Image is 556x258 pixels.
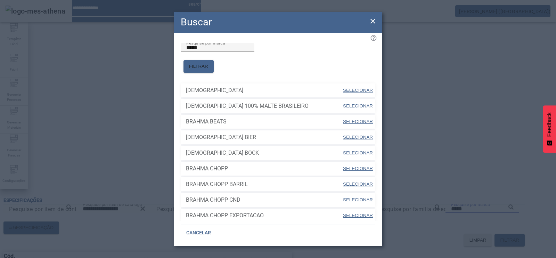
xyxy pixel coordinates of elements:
span: FILTRAR [189,63,208,70]
span: Feedback [546,112,553,137]
span: [DEMOGRAPHIC_DATA] [186,86,342,95]
button: SELECIONAR [342,194,374,206]
button: SELECIONAR [342,84,374,97]
span: SELECIONAR [343,103,373,108]
mat-label: Pesquise por marca [186,40,225,45]
button: FILTRAR [183,60,214,73]
span: SELECIONAR [343,213,373,218]
button: SELECIONAR [342,115,374,128]
span: BRAHMA CHOPP CND [186,196,342,204]
span: SELECIONAR [343,135,373,140]
span: BRAHMA CHOPP BARRIL [186,180,342,188]
h2: Buscar [181,15,212,30]
span: BRAHMA CHOPP [186,164,342,173]
button: SELECIONAR [342,131,374,144]
span: SELECIONAR [343,88,373,93]
span: [DEMOGRAPHIC_DATA] 100% MALTE BRASILEIRO [186,102,342,110]
span: SELECIONAR [343,119,373,124]
button: Feedback - Mostrar pesquisa [543,105,556,153]
span: BRAHMA CHOPP EXPORTACAO [186,211,342,220]
span: CANCELAR [186,229,211,236]
button: SELECIONAR [342,162,374,175]
span: BRAHMA BEATS [186,118,342,126]
button: SELECIONAR [342,100,374,112]
span: SELECIONAR [343,166,373,171]
span: SELECIONAR [343,182,373,187]
button: SELECIONAR [342,178,374,191]
span: [DEMOGRAPHIC_DATA] BOCK [186,149,342,157]
span: SELECIONAR [343,150,373,155]
button: CANCELAR [181,227,216,239]
button: SELECIONAR [342,147,374,159]
span: SELECIONAR [343,197,373,202]
button: SELECIONAR [342,209,374,222]
span: [DEMOGRAPHIC_DATA] BIER [186,133,342,142]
